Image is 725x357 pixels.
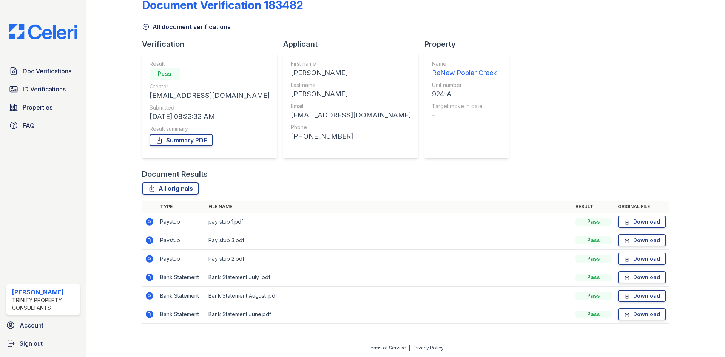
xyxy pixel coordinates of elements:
[205,250,572,268] td: Pay stub 2.pdf
[142,39,283,49] div: Verification
[6,100,80,115] a: Properties
[142,182,199,195] a: All originals
[157,213,205,231] td: Paystub
[432,60,497,78] a: Name ReNew Poplar Creek
[205,231,572,250] td: Pay stub 3.pdf
[157,268,205,287] td: Bank Statement
[150,104,270,111] div: Submitted
[432,81,497,89] div: Unit number
[413,345,444,351] a: Privacy Policy
[424,39,515,49] div: Property
[575,292,612,300] div: Pass
[150,90,270,101] div: [EMAIL_ADDRESS][DOMAIN_NAME]
[618,271,666,283] a: Download
[150,68,180,80] div: Pass
[432,102,497,110] div: Target move in date
[291,89,411,99] div: [PERSON_NAME]
[291,131,411,142] div: [PHONE_NUMBER]
[618,234,666,246] a: Download
[291,110,411,121] div: [EMAIL_ADDRESS][DOMAIN_NAME]
[142,169,208,179] div: Document Results
[575,236,612,244] div: Pass
[157,305,205,324] td: Bank Statement
[23,103,52,112] span: Properties
[20,321,43,330] span: Account
[432,68,497,78] div: ReNew Poplar Creek
[575,218,612,226] div: Pass
[12,287,77,297] div: [PERSON_NAME]
[6,63,80,79] a: Doc Verifications
[3,24,83,39] img: CE_Logo_Blue-a8612792a0a2168367f1c8372b55b34899dd931a85d93a1a3d3e32e68fde9ad4.png
[150,83,270,90] div: Creator
[291,81,411,89] div: Last name
[150,111,270,122] div: [DATE] 08:23:33 AM
[575,274,612,281] div: Pass
[150,60,270,68] div: Result
[3,318,83,333] a: Account
[618,308,666,320] a: Download
[572,201,615,213] th: Result
[205,305,572,324] td: Bank Statement June.pdf
[20,339,43,348] span: Sign out
[157,250,205,268] td: Paystub
[6,118,80,133] a: FAQ
[291,60,411,68] div: First name
[3,336,83,351] a: Sign out
[157,287,205,305] td: Bank Statement
[205,213,572,231] td: pay stub 1.pdf
[157,201,205,213] th: Type
[618,290,666,302] a: Download
[23,66,71,76] span: Doc Verifications
[618,216,666,228] a: Download
[142,22,231,31] a: All document verifications
[432,60,497,68] div: Name
[205,201,572,213] th: File name
[6,82,80,97] a: ID Verifications
[432,89,497,99] div: 924-A
[150,134,213,146] a: Summary PDF
[283,39,424,49] div: Applicant
[618,253,666,265] a: Download
[23,85,66,94] span: ID Verifications
[575,311,612,318] div: Pass
[291,68,411,78] div: [PERSON_NAME]
[432,110,497,121] div: -
[291,102,411,110] div: Email
[23,121,35,130] span: FAQ
[205,268,572,287] td: Bank Statement July .pdf
[615,201,669,213] th: Original file
[409,345,410,351] div: |
[157,231,205,250] td: Paystub
[291,124,411,131] div: Phone
[12,297,77,312] div: Trinity Property Consultants
[205,287,572,305] td: Bank Statement August .pdf
[150,125,270,133] div: Result summary
[367,345,406,351] a: Terms of Service
[575,255,612,263] div: Pass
